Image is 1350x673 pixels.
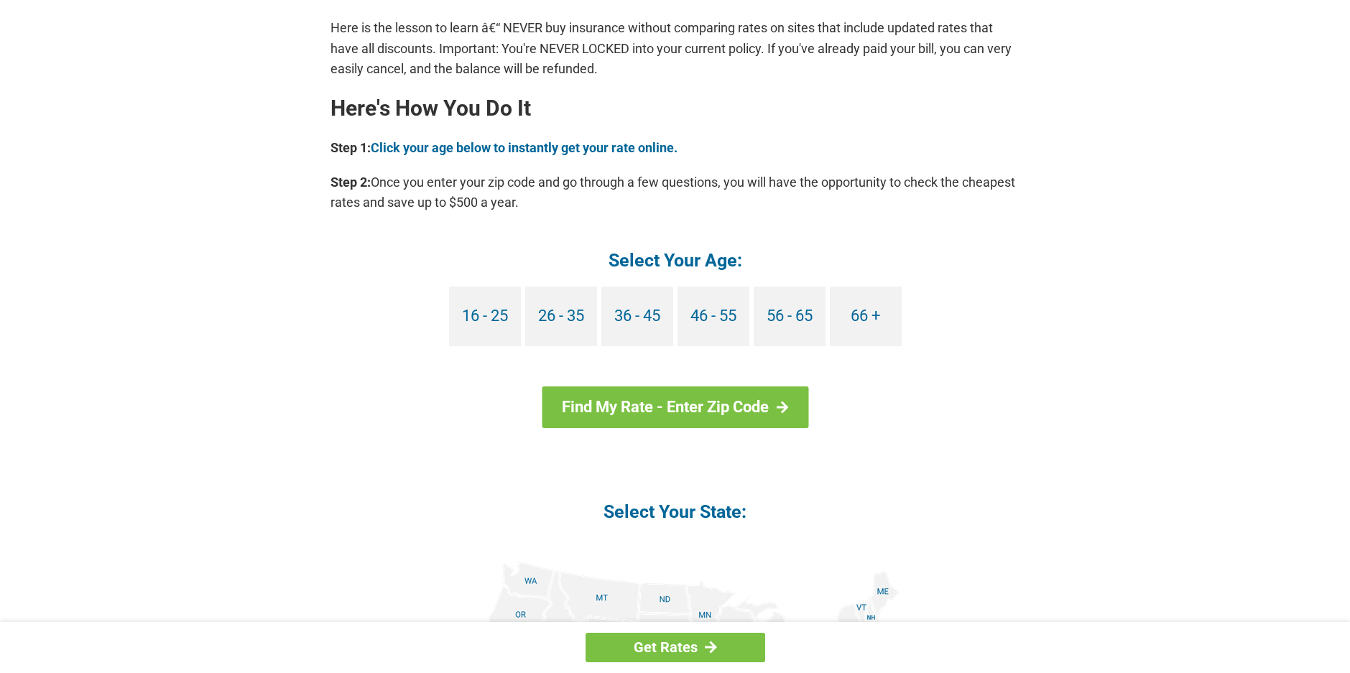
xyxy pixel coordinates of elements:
[330,175,371,190] b: Step 2:
[330,140,371,155] b: Step 1:
[330,249,1020,272] h4: Select Your Age:
[330,500,1020,524] h4: Select Your State:
[830,287,902,346] a: 66 +
[542,386,808,428] a: Find My Rate - Enter Zip Code
[754,287,826,346] a: 56 - 65
[449,287,521,346] a: 16 - 25
[330,97,1020,120] h2: Here's How You Do It
[525,287,597,346] a: 26 - 35
[601,287,673,346] a: 36 - 45
[330,172,1020,213] p: Once you enter your zip code and go through a few questions, you will have the opportunity to che...
[330,18,1020,78] p: Here is the lesson to learn â€“ NEVER buy insurance without comparing rates on sites that include...
[678,287,749,346] a: 46 - 55
[586,633,765,662] a: Get Rates
[371,140,678,155] a: Click your age below to instantly get your rate online.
